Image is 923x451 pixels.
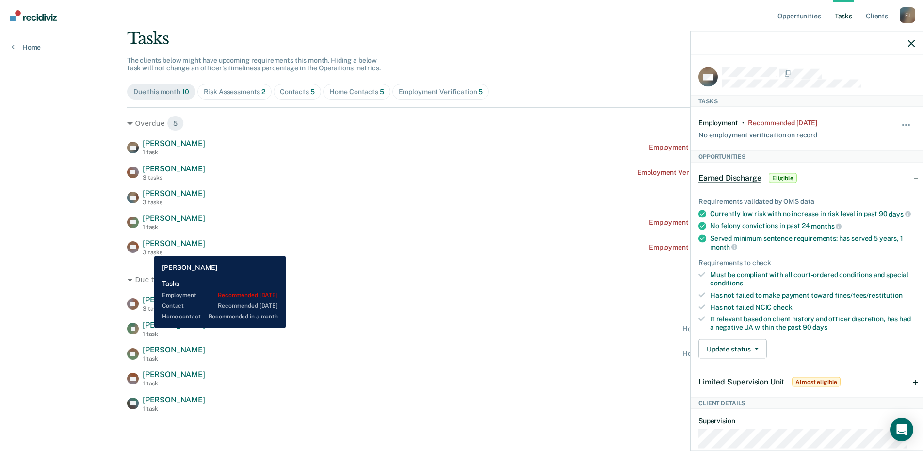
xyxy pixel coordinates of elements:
div: Has not failed to make payment toward [710,291,915,299]
div: 1 task [143,405,205,412]
div: Open Intercom Messenger [890,418,913,441]
div: 1 task [143,355,205,362]
div: Employment Verification [399,88,483,96]
div: 1 task [143,224,205,231]
span: 5 [478,88,483,96]
span: 10 [182,88,189,96]
div: If relevant based on client history and officer discretion, has had a negative UA within the past 90 [710,315,915,332]
span: [PERSON_NAME] [143,164,205,173]
div: Limited Supervision UnitAlmost eligible [691,366,923,397]
span: [PERSON_NAME] [143,320,205,330]
div: Has not failed NCIC [710,303,915,311]
div: No felony convictions in past 24 [710,222,915,231]
a: Home [12,43,41,51]
div: Risk Assessments [204,88,266,96]
div: Employment Verification recommended [DATE] [649,243,796,251]
div: Requirements to check [698,259,915,267]
div: Home contact recommended [DATE] [682,350,796,358]
div: Home contact recommended [DATE] [682,325,796,333]
span: days [812,323,827,331]
div: No employment verification on record [698,127,817,139]
span: [PERSON_NAME] [143,189,205,198]
div: Requirements validated by OMS data [698,197,915,205]
div: Employment Verification recommended a year ago [637,168,796,177]
div: Overdue [127,116,796,131]
div: Due this month [127,272,796,287]
div: Opportunities [691,150,923,162]
div: 3 tasks [143,199,205,206]
span: months [811,222,842,230]
span: 2 [261,88,265,96]
span: fines/fees/restitution [835,291,903,299]
span: Almost eligible [792,377,841,386]
div: 1 task [143,149,205,156]
span: 5 [380,88,384,96]
div: Home Contacts [329,88,384,96]
span: 5 [167,116,184,131]
div: Served minimum sentence requirements: has served 5 years, 1 [710,234,915,251]
span: Eligible [769,173,796,183]
div: Contacts [280,88,315,96]
div: Recommended 5 years ago [748,118,817,127]
div: 1 task [143,380,205,387]
div: Due this month [133,88,189,96]
div: 1 task [143,331,205,337]
div: Tasks [691,95,923,107]
span: month [710,243,737,251]
div: Employment Verification recommended [DATE] [649,143,796,151]
div: Employment [698,118,738,127]
span: days [889,210,910,217]
img: Recidiviz [10,10,57,21]
div: • [742,118,745,127]
div: 3 tasks [143,249,205,256]
div: 3 tasks [143,305,205,312]
span: The clients below might have upcoming requirements this month. Hiding a below task will not chang... [127,56,381,72]
div: F J [900,7,915,23]
span: Limited Supervision Unit [698,377,784,386]
span: [PERSON_NAME] [143,214,205,223]
span: [PERSON_NAME] [143,395,205,404]
div: Currently low risk with no increase in risk level in past 90 [710,209,915,218]
button: Profile dropdown button [900,7,915,23]
button: Update status [698,339,767,358]
span: 5 [191,272,208,287]
span: 5 [310,88,315,96]
span: [PERSON_NAME] [143,345,205,354]
span: conditions [710,279,743,286]
span: [PERSON_NAME] [143,239,205,248]
span: check [773,303,792,311]
div: Earned DischargeEligible [691,162,923,193]
dt: Supervision [698,417,915,425]
span: Earned Discharge [698,173,761,183]
span: [PERSON_NAME] [143,295,205,304]
div: Employment Verification recommended [DATE] [649,218,796,227]
div: Tasks [127,29,796,49]
div: Must be compliant with all court-ordered conditions and special [710,271,915,287]
span: [PERSON_NAME] [143,139,205,148]
div: Client Details [691,397,923,409]
div: 3 tasks [143,174,205,181]
span: [PERSON_NAME] [143,370,205,379]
